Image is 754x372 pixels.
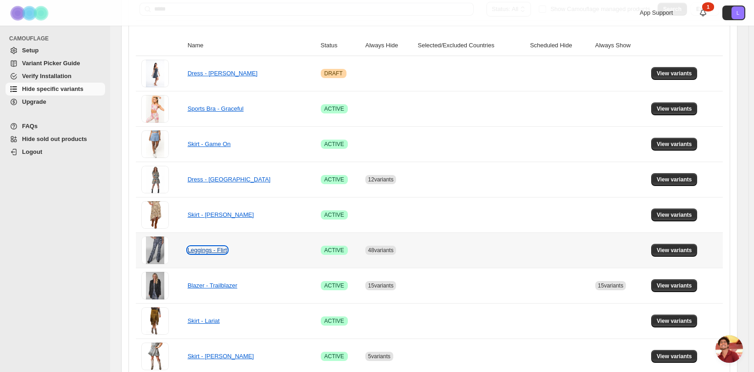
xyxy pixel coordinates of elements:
span: Hide sold out products [22,135,87,142]
span: Avatar with initials L [732,6,744,19]
span: ACTIVE [324,317,344,325]
a: Skirt - [PERSON_NAME] [188,353,254,360]
span: 48 variants [368,247,393,254]
span: View variants [657,70,692,77]
span: View variants [657,353,692,360]
button: View variants [651,279,698,292]
span: ACTIVE [324,141,344,148]
a: Skirt - [PERSON_NAME] [188,211,254,218]
button: View variants [651,102,698,115]
span: DRAFT [324,70,343,77]
button: View variants [651,244,698,257]
span: View variants [657,211,692,219]
span: ACTIVE [324,105,344,113]
a: Hide sold out products [6,133,105,146]
span: Setup [22,47,39,54]
span: ACTIVE [324,211,344,219]
span: Logout [22,148,42,155]
span: 15 variants [598,282,623,289]
span: Upgrade [22,98,46,105]
button: View variants [651,350,698,363]
span: App Support [640,9,673,16]
span: Variant Picker Guide [22,60,80,67]
span: View variants [657,247,692,254]
span: 12 variants [368,176,393,183]
a: Setup [6,44,105,57]
span: View variants [657,176,692,183]
span: 15 variants [368,282,393,289]
text: L [737,10,739,16]
span: Verify Installation [22,73,72,79]
button: View variants [651,138,698,151]
button: Avatar with initials L [722,6,745,20]
a: Leggings - Flirt [188,247,227,254]
th: Scheduled Hide [527,35,592,56]
button: View variants [651,209,698,221]
span: View variants [657,105,692,113]
a: FAQs [6,120,105,133]
a: Verify Installation [6,70,105,83]
th: Selected/Excluded Countries [415,35,527,56]
span: ACTIVE [324,176,344,183]
span: View variants [657,141,692,148]
span: CAMOUFLAGE [9,35,106,42]
div: Open chat [715,335,743,363]
img: Camouflage [7,0,53,26]
span: ACTIVE [324,247,344,254]
span: View variants [657,282,692,289]
a: Logout [6,146,105,158]
a: Dress - [GEOGRAPHIC_DATA] [188,176,271,183]
span: FAQs [22,123,38,130]
a: Dress - [PERSON_NAME] [188,70,257,77]
button: View variants [651,173,698,186]
a: 1 [698,8,708,17]
th: Always Show [592,35,648,56]
button: View variants [651,315,698,327]
span: 5 variants [368,353,391,360]
span: ACTIVE [324,282,344,289]
a: Upgrade [6,96,105,108]
span: View variants [657,317,692,325]
button: View variants [651,67,698,80]
a: Variant Picker Guide [6,57,105,70]
th: Always Hide [363,35,415,56]
a: Hide specific variants [6,83,105,96]
th: Status [318,35,363,56]
th: Name [185,35,318,56]
div: 1 [702,2,714,11]
span: ACTIVE [324,353,344,360]
a: Skirt - Game On [188,141,231,147]
a: Sports Bra - Graceful [188,105,244,112]
a: Skirt - Lariat [188,317,220,324]
span: Hide specific variants [22,85,84,92]
a: Blazer - Trailblazer [188,282,237,289]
